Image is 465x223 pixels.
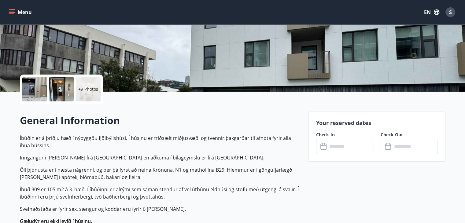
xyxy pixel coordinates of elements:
label: Check-Out [381,132,438,138]
p: Öll þjónusta er í næsta nágrenni, og ber þá fyrst að nefna Krónuna, N1 og mathöllina B29. Hlemmur... [20,166,301,181]
button: EN [422,7,442,18]
button: menu [7,7,34,18]
p: +9 Photos [78,86,98,92]
h2: General Information [20,114,301,127]
p: Your reserved dates [316,119,438,127]
p: Íbúð 309 er 105 m2 á 3. hæð. Í íbúðinni er alrými sem saman stendur af vel útbúnu eldhúsi og stof... [20,186,301,200]
p: Inngangur í [PERSON_NAME] frá [GEOGRAPHIC_DATA] en aðkoma í bílageymslu er frá [GEOGRAPHIC_DATA]. [20,154,301,161]
p: Svefnaðstaða er fyrir sex, sængur og koddar eru fyrir 6 [PERSON_NAME]. [20,205,301,213]
label: Check-In [316,132,373,138]
span: S [449,9,452,16]
button: S [443,5,458,20]
p: Íbúðin er á þriðju hæð í nýbyggðu fjölbýlishúsi. Í húsinu er friðsælt miðjusvæði og tvennir þakga... [20,134,301,149]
